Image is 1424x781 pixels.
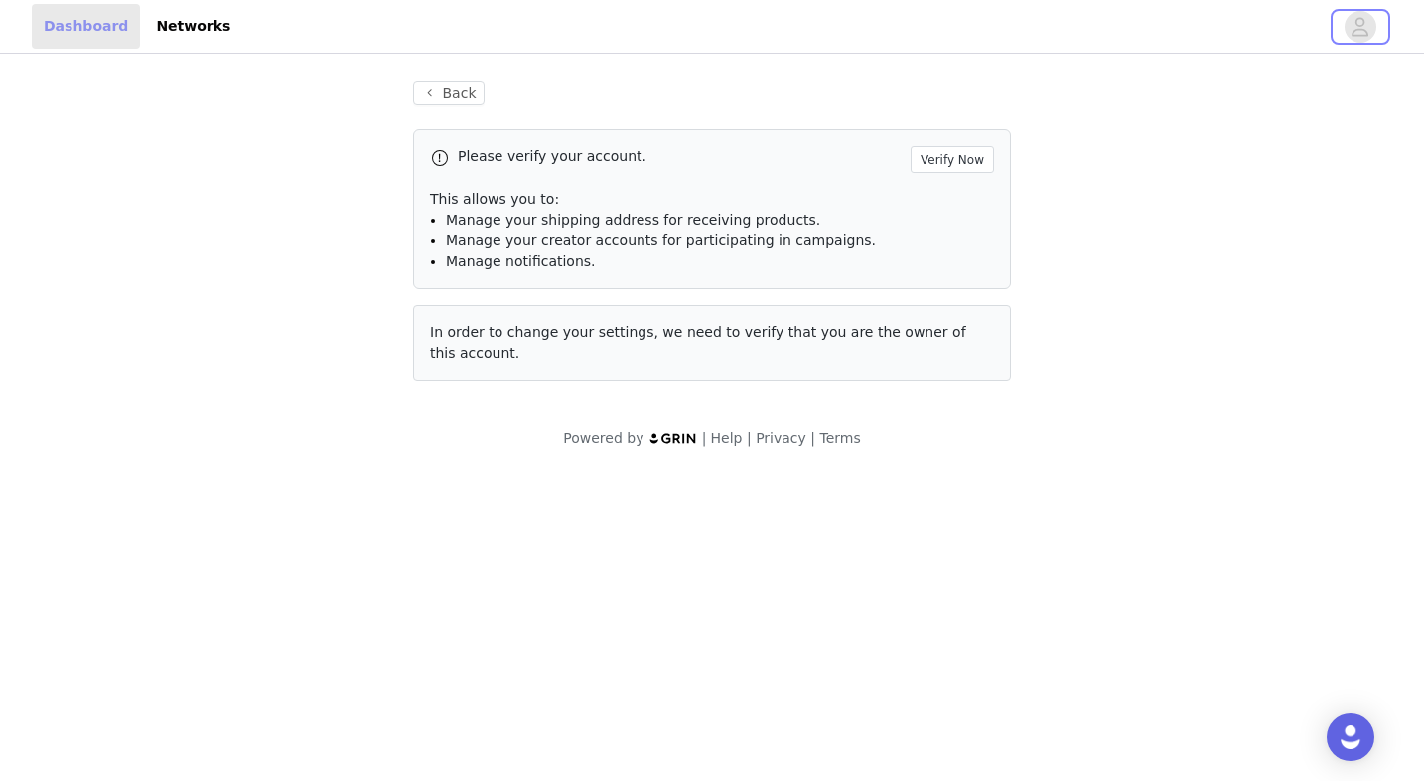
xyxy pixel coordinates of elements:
span: In order to change your settings, we need to verify that you are the owner of this account. [430,324,966,361]
img: logo [648,432,698,445]
span: | [702,430,707,446]
button: Verify Now [911,146,994,173]
span: Manage your creator accounts for participating in campaigns. [446,233,876,248]
span: Powered by [563,430,643,446]
div: Open Intercom Messenger [1327,713,1374,761]
a: Help [711,430,743,446]
span: | [747,430,752,446]
span: Manage your shipping address for receiving products. [446,212,820,228]
a: Networks [144,4,242,49]
p: This allows you to: [430,189,994,210]
a: Terms [819,430,860,446]
a: Privacy [756,430,806,446]
p: Please verify your account. [458,146,903,167]
a: Dashboard [32,4,140,49]
span: Manage notifications. [446,253,596,269]
span: | [810,430,815,446]
button: Back [413,81,485,105]
div: avatar [1351,11,1369,43]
